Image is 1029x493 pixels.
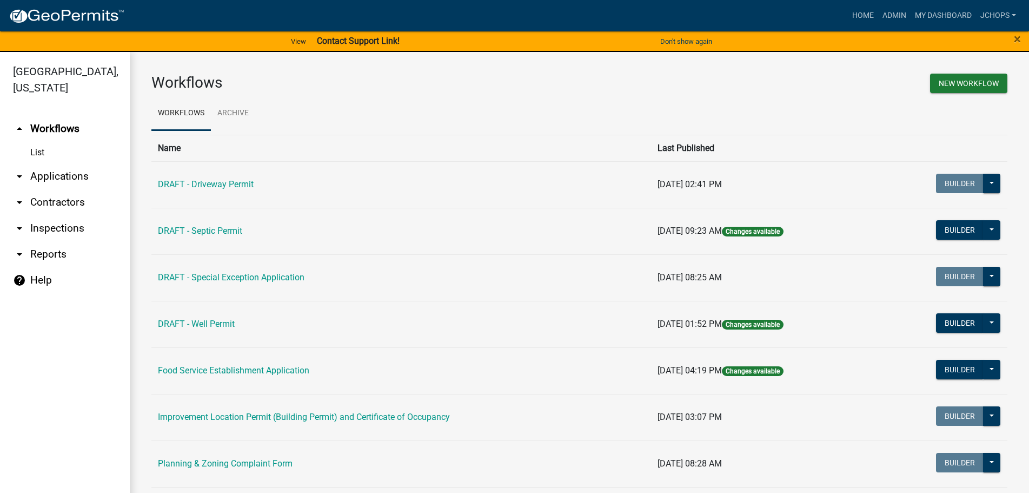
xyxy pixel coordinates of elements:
[151,74,572,92] h3: Workflows
[651,135,879,161] th: Last Published
[317,36,400,46] strong: Contact Support Link!
[13,122,26,135] i: arrow_drop_up
[158,319,235,329] a: DRAFT - Well Permit
[13,222,26,235] i: arrow_drop_down
[936,174,984,193] button: Builder
[158,412,450,422] a: Improvement Location Permit (Building Permit) and Certificate of Occupancy
[911,5,976,26] a: My Dashboard
[656,32,716,50] button: Don't show again
[13,248,26,261] i: arrow_drop_down
[1014,31,1021,47] span: ×
[158,226,242,236] a: DRAFT - Septic Permit
[151,96,211,131] a: Workflows
[158,458,293,469] a: Planning & Zoning Complaint Form
[722,366,784,376] span: Changes available
[936,360,984,379] button: Builder
[1014,32,1021,45] button: Close
[878,5,911,26] a: Admin
[658,272,722,282] span: [DATE] 08:25 AM
[936,220,984,240] button: Builder
[936,267,984,286] button: Builder
[658,179,722,189] span: [DATE] 02:41 PM
[936,406,984,426] button: Builder
[930,74,1007,93] button: New Workflow
[976,5,1020,26] a: jchops
[658,319,722,329] span: [DATE] 01:52 PM
[158,365,309,376] a: Food Service Establishment Application
[722,320,784,330] span: Changes available
[151,135,651,161] th: Name
[658,365,722,376] span: [DATE] 04:19 PM
[936,313,984,333] button: Builder
[658,226,722,236] span: [DATE] 09:23 AM
[936,453,984,472] button: Builder
[658,412,722,422] span: [DATE] 03:07 PM
[158,272,304,282] a: DRAFT - Special Exception Application
[13,196,26,209] i: arrow_drop_down
[658,458,722,469] span: [DATE] 08:28 AM
[13,274,26,287] i: help
[848,5,878,26] a: Home
[722,227,784,236] span: Changes available
[158,179,254,189] a: DRAFT - Driveway Permit
[13,170,26,183] i: arrow_drop_down
[211,96,255,131] a: Archive
[287,32,310,50] a: View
